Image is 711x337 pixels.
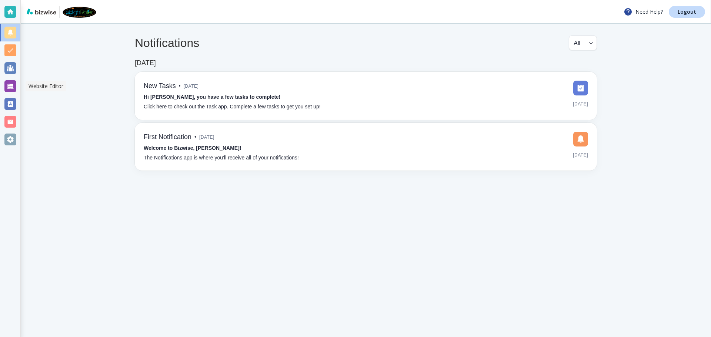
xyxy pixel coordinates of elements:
[29,82,63,90] p: Website Editor
[144,145,241,151] strong: Welcome to Bizwise, [PERSON_NAME]!
[573,132,588,146] img: DashboardSidebarNotification.svg
[194,133,196,141] p: •
[573,149,588,161] span: [DATE]
[135,72,597,120] a: New Tasks•[DATE]Hi [PERSON_NAME], you have a few tasks to complete!Click here to check out the Ta...
[179,82,181,90] p: •
[144,133,191,141] h6: First Notification
[135,36,199,50] h4: Notifications
[199,132,214,143] span: [DATE]
[27,9,56,14] img: bizwise
[135,123,597,171] a: First Notification•[DATE]Welcome to Bizwise, [PERSON_NAME]!The Notifications app is where you’ll ...
[574,36,592,50] div: All
[624,7,663,16] p: Need Help?
[63,6,97,18] img: High Roller Fun Rentals
[573,98,588,109] span: [DATE]
[144,82,176,90] h6: New Tasks
[144,103,321,111] p: Click here to check out the Task app. Complete a few tasks to get you set up!
[135,59,156,67] h6: [DATE]
[573,81,588,95] img: DashboardSidebarTasks.svg
[678,9,696,14] p: Logout
[669,6,705,18] a: Logout
[144,154,299,162] p: The Notifications app is where you’ll receive all of your notifications!
[144,94,281,100] strong: Hi [PERSON_NAME], you have a few tasks to complete!
[184,81,199,92] span: [DATE]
